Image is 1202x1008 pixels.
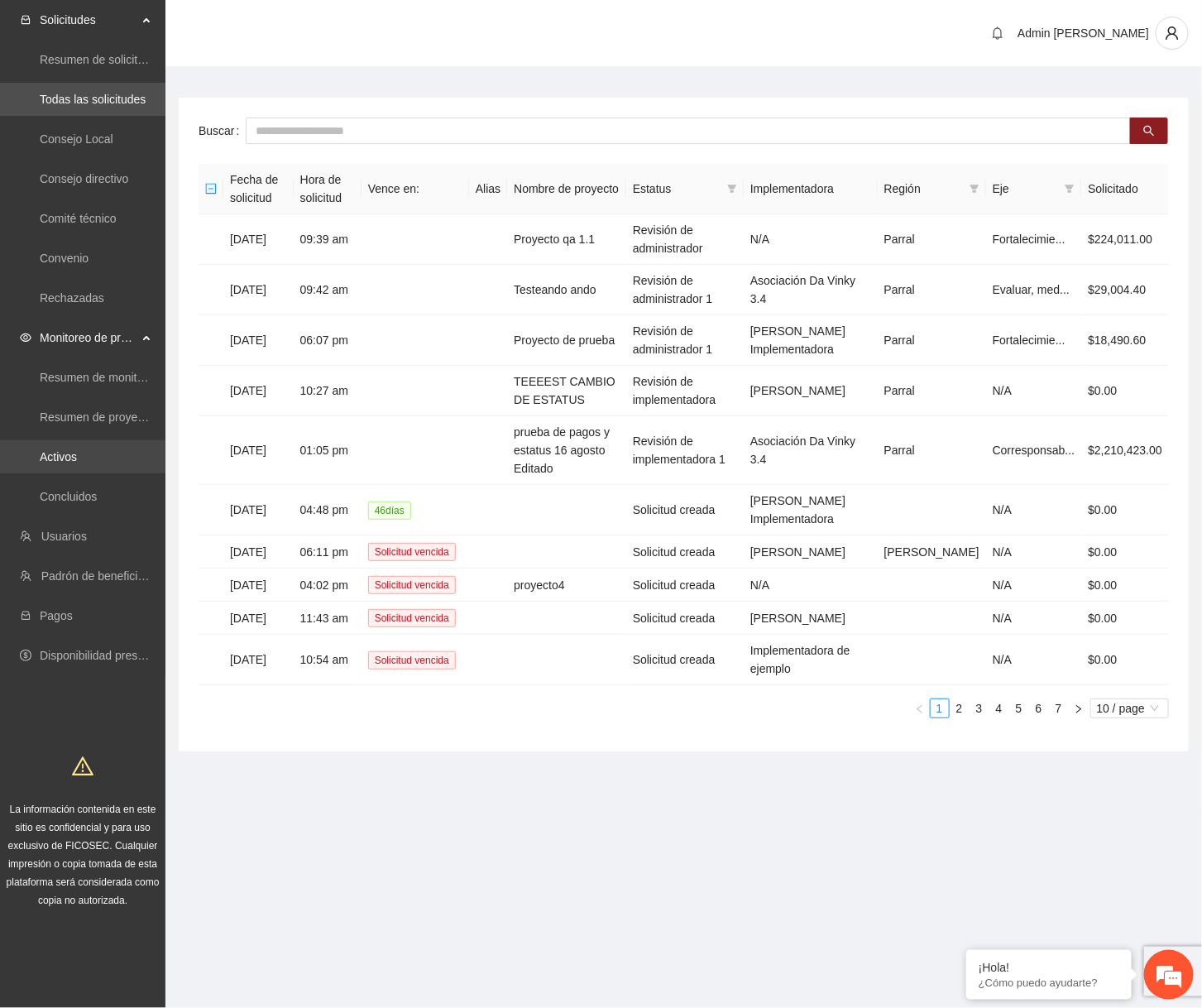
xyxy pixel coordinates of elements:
td: Implementadora de ejemplo [744,635,878,685]
a: Resumen de monitoreo [40,371,160,384]
td: N/A [986,635,1082,685]
button: search [1130,118,1168,144]
span: Eje [993,180,1059,198]
td: N/A [744,214,878,265]
a: Usuarios [41,530,87,543]
td: Revisión de administrador 1 [626,315,744,366]
td: Solicitud creada [626,602,744,635]
td: Parral [878,416,986,485]
td: [DATE] [223,214,294,265]
a: Concluidos [40,490,97,503]
td: 06:11 pm [294,535,362,569]
td: [DATE] [223,366,294,416]
span: Fortalecimie... [993,334,1066,347]
td: Solicitud creada [626,569,744,602]
a: 6 [1030,699,1048,718]
span: Evaluar, med... [993,283,1070,296]
span: filter [1065,184,1075,194]
li: 1 [930,698,950,718]
td: 06:07 pm [294,315,362,366]
a: Resumen de proyectos aprobados [40,410,217,424]
td: $29,004.40 [1081,265,1169,315]
td: $224,011.00 [1081,214,1169,265]
span: Fortalecimie... [993,233,1066,246]
span: filter [727,184,737,194]
td: 10:54 am [294,635,362,685]
td: [DATE] [223,265,294,315]
td: Solicitud creada [626,635,744,685]
span: warning [72,756,93,777]
span: inbox [20,14,31,26]
span: right [1074,704,1084,714]
span: Solicitud vencida [368,651,456,670]
span: Región [884,180,963,198]
td: [PERSON_NAME] [878,535,986,569]
th: Vence en: [362,164,469,214]
td: [PERSON_NAME] [744,602,878,635]
td: $0.00 [1081,485,1169,535]
td: N/A [744,569,878,602]
li: Next Page [1069,698,1089,718]
span: Solicitud vencida [368,543,456,561]
td: prueba de pagos y estatus 16 agosto Editado [507,416,626,485]
th: Nombre de proyecto [507,164,626,214]
td: [DATE] [223,315,294,366]
div: Page Size [1090,698,1169,718]
a: 5 [1010,699,1028,718]
span: filter [1061,176,1078,201]
li: 3 [970,698,989,718]
td: $0.00 [1081,535,1169,569]
td: 10:27 am [294,366,362,416]
a: 3 [970,699,989,718]
td: [PERSON_NAME] Implementadora [744,315,878,366]
td: $0.00 [1081,635,1169,685]
button: left [910,698,930,718]
td: Revisión de implementadora [626,366,744,416]
span: filter [966,176,983,201]
td: N/A [986,485,1082,535]
li: 6 [1029,698,1049,718]
span: filter [970,184,979,194]
td: 09:42 am [294,265,362,315]
a: Consejo directivo [40,172,128,185]
li: 4 [989,698,1009,718]
td: Parral [878,214,986,265]
span: eye [20,332,31,343]
span: 46 día s [368,502,411,520]
label: Buscar [199,118,246,144]
th: Hora de solicitud [294,164,362,214]
span: Monitoreo de proyectos [40,321,137,354]
td: [DATE] [223,635,294,685]
td: 04:02 pm [294,569,362,602]
td: Parral [878,315,986,366]
td: N/A [986,569,1082,602]
td: N/A [986,535,1082,569]
span: Corresponsab... [993,444,1075,457]
a: Padrón de beneficiarios [41,569,163,583]
td: N/A [986,602,1082,635]
td: [PERSON_NAME] [744,535,878,569]
span: Estamos en línea. [96,221,228,388]
td: Solicitud creada [626,485,744,535]
td: Asociación Da Vinky 3.4 [744,265,878,315]
th: Solicitado [1081,164,1169,214]
td: Revisión de implementadora 1 [626,416,744,485]
a: Convenio [40,252,89,265]
td: Revisión de administrador 1 [626,265,744,315]
div: ¡Hola! [979,961,1119,974]
span: bell [985,26,1010,40]
a: 7 [1050,699,1068,718]
span: minus-square [205,183,217,194]
a: Rechazadas [40,291,104,305]
textarea: Escriba su mensaje y pulse “Intro” [8,452,315,510]
span: 10 / page [1097,699,1162,718]
td: [DATE] [223,602,294,635]
td: Asociación Da Vinky 3.4 [744,416,878,485]
td: $0.00 [1081,602,1169,635]
span: Solicitud vencida [368,609,456,627]
span: Admin [PERSON_NAME] [1018,26,1149,40]
a: Consejo Local [40,132,113,146]
span: left [915,704,925,714]
td: proyecto4 [507,569,626,602]
li: Previous Page [910,698,930,718]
